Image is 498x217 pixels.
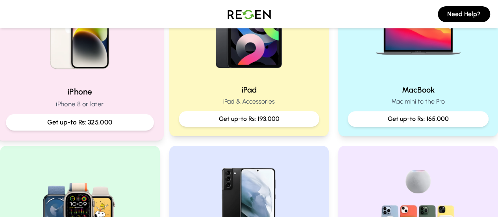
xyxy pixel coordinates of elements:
button: Need Help? [438,6,490,22]
p: Get up-to Rs: 193,000 [185,114,313,124]
img: Logo [222,3,277,25]
h2: iPad [179,84,320,95]
p: iPhone 8 or later [6,99,154,109]
p: Get up-to Rs: 165,000 [354,114,482,124]
h2: iPhone [6,86,154,97]
p: Mac mini to the Pro [348,97,489,106]
h2: MacBook [348,84,489,95]
p: iPad & Accessories [179,97,320,106]
p: Get up-to Rs: 325,000 [13,117,147,127]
